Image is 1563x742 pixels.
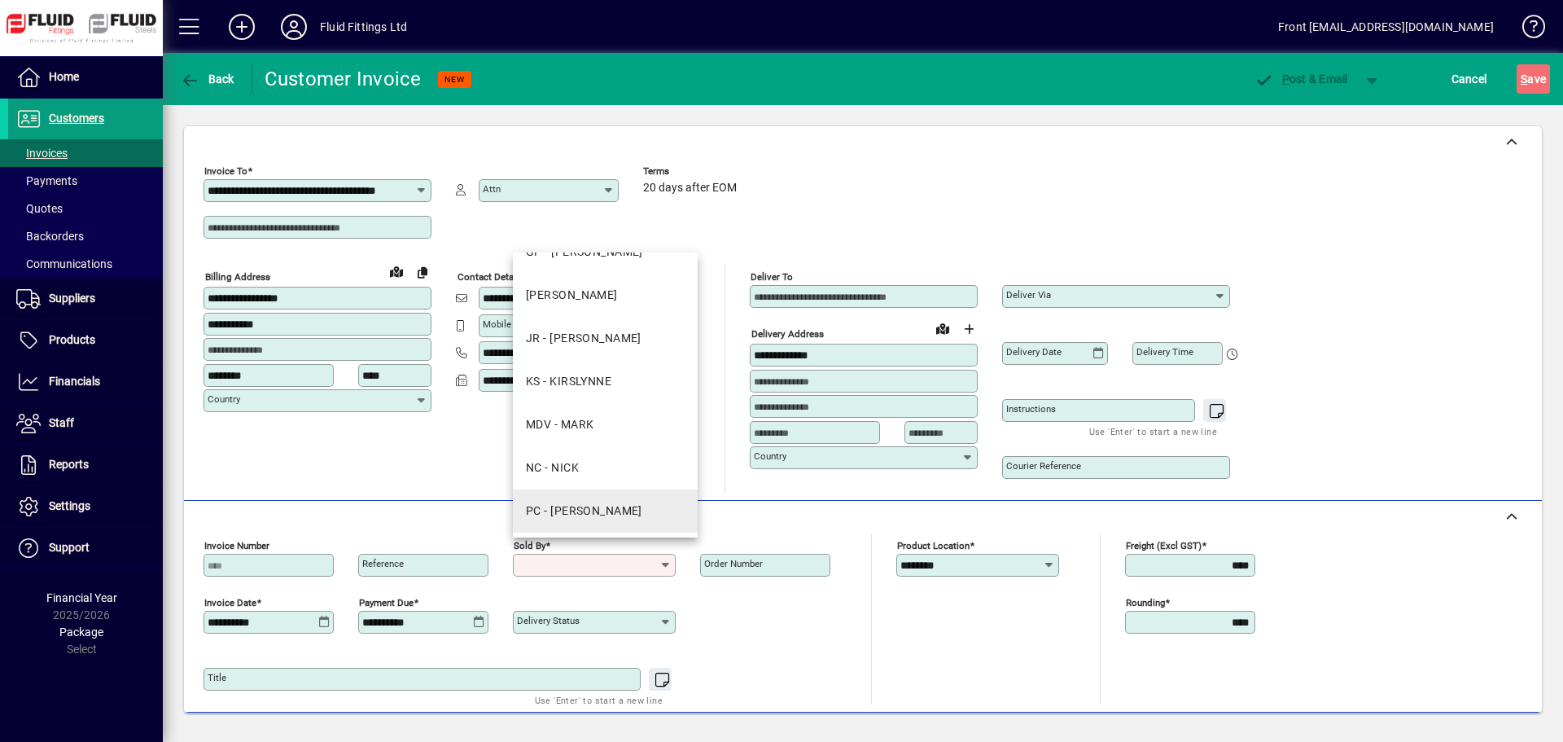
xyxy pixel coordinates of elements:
[526,373,611,390] div: KS - KIRSLYNNE
[1510,3,1543,56] a: Knowledge Base
[513,533,698,576] mat-option: RH - RAY
[513,274,698,317] mat-option: JJ - JENI
[8,57,163,98] a: Home
[513,360,698,403] mat-option: KS - KIRSLYNNE
[526,330,641,347] div: JR - [PERSON_NAME]
[16,174,77,187] span: Payments
[204,597,256,608] mat-label: Invoice date
[163,64,252,94] app-page-header-button: Back
[444,74,465,85] span: NEW
[49,499,90,512] span: Settings
[383,258,409,284] a: View on map
[517,615,580,626] mat-label: Delivery status
[268,12,320,42] button: Profile
[16,257,112,270] span: Communications
[208,672,226,683] mat-label: Title
[49,458,89,471] span: Reports
[1254,72,1348,86] span: ost & Email
[751,271,793,283] mat-label: Deliver To
[49,70,79,83] span: Home
[16,230,84,243] span: Backorders
[483,183,501,195] mat-label: Attn
[59,626,103,639] span: Package
[8,403,163,444] a: Staff
[8,486,163,527] a: Settings
[1006,460,1081,472] mat-label: Courier Reference
[8,195,163,222] a: Quotes
[1278,14,1494,40] div: Front [EMAIL_ADDRESS][DOMAIN_NAME]
[8,279,163,319] a: Suppliers
[897,540,970,551] mat-label: Product location
[49,416,74,429] span: Staff
[1451,66,1487,92] span: Cancel
[8,445,163,485] a: Reports
[513,490,698,533] mat-option: PC - PAUL
[49,375,100,388] span: Financials
[180,72,234,86] span: Back
[49,333,95,346] span: Products
[208,393,240,405] mat-label: Country
[1089,422,1217,441] mat-hint: Use 'Enter' to start a new line
[514,540,545,551] mat-label: Sold by
[1136,346,1193,358] mat-label: Delivery time
[956,316,982,342] button: Choose address
[526,416,593,433] div: MDV - MARK
[1521,72,1527,86] span: S
[930,315,956,341] a: View on map
[16,202,63,215] span: Quotes
[8,250,163,278] a: Communications
[526,287,618,304] div: [PERSON_NAME]
[643,182,737,195] span: 20 days after EOM
[49,541,90,554] span: Support
[483,318,511,330] mat-label: Mobile
[8,362,163,402] a: Financials
[526,503,642,520] div: PC - [PERSON_NAME]
[1282,72,1289,86] span: P
[8,528,163,569] a: Support
[1126,597,1165,608] mat-label: Rounding
[513,403,698,446] mat-option: MDV - MARK
[16,147,68,160] span: Invoices
[1006,346,1062,358] mat-label: Delivery date
[526,244,643,261] div: GP - [PERSON_NAME]
[8,222,163,250] a: Backorders
[204,165,247,177] mat-label: Invoice To
[513,446,698,490] mat-option: NC - NICK
[409,259,436,285] button: Copy to Delivery address
[1006,289,1051,301] mat-label: Deliver via
[1521,66,1546,92] span: ave
[216,12,268,42] button: Add
[1126,540,1202,551] mat-label: Freight (excl GST)
[8,167,163,195] a: Payments
[49,292,95,305] span: Suppliers
[204,540,269,551] mat-label: Invoice number
[1517,64,1550,94] button: Save
[1006,403,1056,415] mat-label: Instructions
[1447,64,1491,94] button: Cancel
[8,139,163,167] a: Invoices
[704,558,763,569] mat-label: Order number
[362,558,404,569] mat-label: Reference
[49,112,104,125] span: Customers
[46,591,117,604] span: Financial Year
[535,691,663,709] mat-hint: Use 'Enter' to start a new line
[320,14,407,40] div: Fluid Fittings Ltd
[1246,64,1356,94] button: Post & Email
[513,231,698,274] mat-option: GP - Grant Petersen
[359,597,414,608] mat-label: Payment due
[176,64,239,94] button: Back
[265,66,422,92] div: Customer Invoice
[526,459,579,476] div: NC - NICK
[513,317,698,360] mat-option: JR - John Rossouw
[8,320,163,361] a: Products
[643,166,741,177] span: Terms
[754,450,786,462] mat-label: Country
